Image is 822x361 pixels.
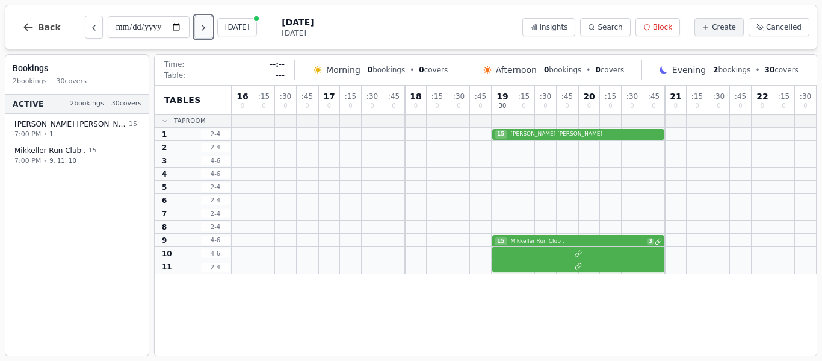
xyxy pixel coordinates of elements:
span: : 30 [540,93,551,100]
span: 2 - 4 [201,263,230,272]
span: : 30 [626,93,638,100]
span: 0 [305,103,309,109]
span: 0 [368,66,372,74]
span: 15 [495,130,507,139]
button: [DATE] [217,18,258,36]
span: 4 - 6 [201,156,230,165]
span: 16 [236,92,248,101]
span: : 15 [605,93,616,100]
span: : 30 [713,93,725,100]
span: 3 [162,156,167,166]
button: Previous day [85,16,103,39]
span: 18 [410,92,421,101]
span: : 45 [475,93,486,100]
span: 0 [674,103,678,109]
span: : 15 [778,93,790,100]
span: Search [598,22,622,32]
span: : 45 [561,93,573,100]
span: Taproom [174,116,206,125]
span: 0 [283,103,287,109]
span: : 45 [388,93,400,100]
span: Time: [164,60,184,69]
span: : 30 [453,93,465,100]
span: : 30 [800,93,811,100]
span: 15 [495,237,507,246]
span: bookings [544,65,581,75]
span: 0 [419,66,424,74]
span: 4 - 6 [201,249,230,258]
span: Mikkeller Run Club . [508,237,647,246]
span: 2 bookings [13,77,47,87]
span: 2 - 4 [201,209,230,218]
span: bookings [713,65,750,75]
span: 22 [756,92,768,101]
span: : 30 [366,93,378,100]
button: Block [635,18,680,36]
span: : 15 [518,93,530,100]
button: Cancelled [749,18,809,36]
span: 0 [630,103,634,109]
span: 0 [608,103,612,109]
button: Search [580,18,630,36]
span: [DATE] [282,16,314,28]
span: 0 [587,103,591,109]
span: 0 [392,103,395,109]
span: covers [419,65,448,75]
span: 20 [583,92,595,101]
span: • [410,65,414,75]
span: 2 [713,66,718,74]
span: 0 [370,103,374,109]
button: [PERSON_NAME] [PERSON_NAME]157:00 PM•1 [8,115,146,143]
span: 0 [738,103,742,109]
span: 1 [162,130,167,139]
span: 2 - 4 [201,183,230,192]
span: : 45 [301,93,313,100]
span: : 45 [648,93,660,100]
span: 2 - 4 [201,196,230,205]
button: Insights [522,18,576,36]
span: 7 [162,209,167,219]
span: 8 [162,222,167,232]
span: 10 [162,249,172,259]
span: Tables [164,94,201,106]
span: 2 - 4 [201,143,230,152]
span: 0 [652,103,655,109]
span: Cancelled [766,22,802,32]
span: 21 [670,92,681,101]
span: 2 - 4 [201,130,230,139]
span: 0 [695,103,699,109]
span: : 45 [735,93,746,100]
span: 0 [457,103,460,109]
span: 30 covers [111,99,141,109]
span: 19 [496,92,508,101]
button: Mikkeller Run Club .157:00 PM•9, 11, 10 [8,142,146,170]
span: 15 [129,119,137,130]
span: • [586,65,590,75]
span: • [43,156,47,165]
span: Active [13,99,44,108]
span: 0 [414,103,418,109]
span: 0 [803,103,807,109]
span: • [755,65,759,75]
span: 0 [522,103,525,109]
span: : 15 [345,93,356,100]
span: bookings [368,65,405,75]
span: 0 [478,103,482,109]
button: Create [694,18,744,36]
span: [DATE] [282,28,314,38]
span: : 15 [431,93,443,100]
span: : 30 [280,93,291,100]
span: 30 covers [57,77,87,87]
button: Back [13,13,70,42]
span: 30 [499,103,507,109]
span: Morning [326,64,360,76]
span: 7:00 PM [14,129,41,139]
span: : 15 [258,93,270,100]
span: 9 [162,236,167,245]
span: 4 - 6 [201,169,230,178]
span: 0 [595,66,600,74]
span: 6 [162,196,167,206]
span: 0 [782,103,785,109]
span: : 15 [691,93,703,100]
span: 3 [647,238,654,245]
